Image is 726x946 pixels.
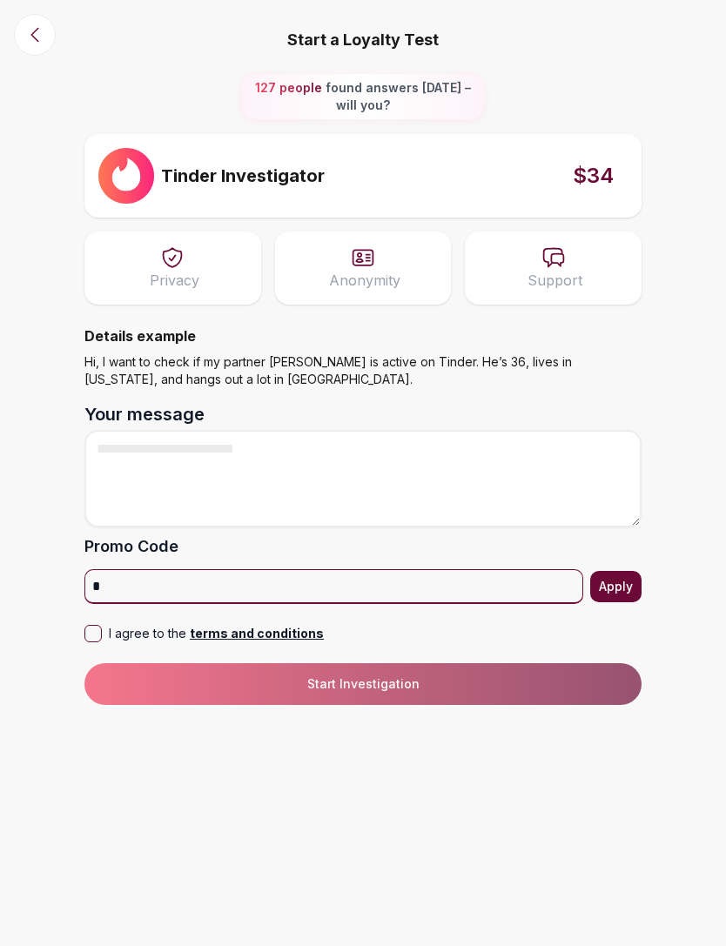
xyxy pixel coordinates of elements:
p: I agree to the [109,625,324,642]
img: 92652885-6ea9-48b0-8163-3da6023238f1 [98,148,154,204]
label: Promo Code [84,534,642,559]
p: Anonymity [329,270,400,291]
span: $34 [573,162,614,190]
h4: Details example [84,325,642,346]
span: 127 people [255,80,322,95]
p: terms and conditions [186,625,324,642]
p: Privacy [150,270,199,291]
p: Support [528,270,582,291]
button: Apply [590,571,642,602]
span: found answers [DATE] – will you? [326,80,471,112]
p: Start a Loyalty Test [84,28,642,52]
label: Your message [84,402,642,426]
span: Tinder Investigator [161,164,325,188]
